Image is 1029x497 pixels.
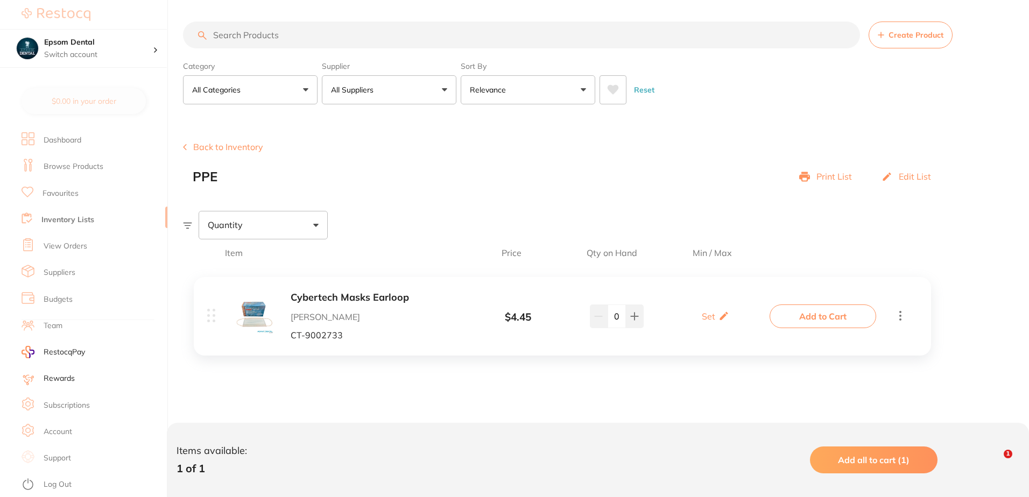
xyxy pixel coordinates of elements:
button: Reset [631,75,658,104]
span: 1 [1004,450,1012,458]
a: Team [44,321,62,331]
p: Print List [816,172,852,181]
a: Account [44,427,72,437]
span: Item [225,248,454,258]
button: $0.00 in your order [22,88,146,114]
iframe: Intercom live chat [982,450,1007,475]
span: Add all to cart (1) [838,455,910,465]
a: Favourites [43,188,79,199]
p: All Suppliers [331,84,378,95]
a: Rewards [44,373,75,384]
a: Subscriptions [44,400,90,411]
a: Support [44,453,71,464]
h2: PPE [193,169,217,184]
button: Add to Cart [770,304,876,328]
img: Epsom Dental [17,38,38,59]
p: Switch account [44,49,153,60]
label: Category [183,61,318,71]
button: Cybertech Masks Earloop [291,292,461,303]
a: RestocqPay [22,346,85,358]
button: All Suppliers [322,75,456,104]
a: View Orders [44,241,87,252]
a: Log Out [44,479,72,490]
button: Log Out [22,476,164,493]
a: Suppliers [44,267,75,278]
img: RestocqPay [22,346,34,358]
button: Relevance [461,75,595,104]
span: Qty on Hand [569,248,655,258]
a: Inventory Lists [41,215,94,225]
a: Dashboard [44,135,81,146]
p: Items available: [177,445,247,457]
h4: Epsom Dental [44,37,153,48]
img: MDI3MzMuanBn [235,295,273,333]
label: Supplier [322,61,456,71]
p: Set [702,311,715,321]
input: Search Products [183,22,860,48]
p: All Categories [192,84,245,95]
p: Edit List [899,172,931,181]
button: Add all to cart (1) [810,446,938,473]
span: Price [454,248,569,258]
p: [PERSON_NAME] [291,312,461,322]
img: Restocq Logo [22,8,90,21]
button: Create Product [869,22,953,48]
span: Min / Max [655,248,770,258]
span: RestocqPay [44,347,85,358]
p: 1 of 1 [177,462,247,474]
a: Budgets [44,294,73,305]
a: Browse Products [44,161,103,172]
button: Back to Inventory [183,142,263,152]
p: Relevance [470,84,510,95]
span: Create Product [889,31,943,39]
label: Sort By [461,61,595,71]
p: CT-9002733 [291,330,461,340]
div: $ 4.45 [461,311,574,323]
span: Quantity [208,220,243,230]
div: Cybertech Masks Earloop [PERSON_NAME] CT-9002733 $4.45 Set Add to Cart [194,277,931,355]
button: All Categories [183,75,318,104]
